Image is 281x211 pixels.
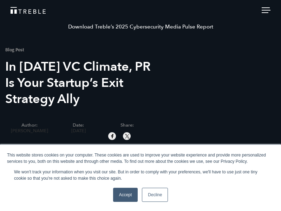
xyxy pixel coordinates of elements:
img: twitter sharing button [124,133,130,139]
img: Treble logo [11,7,46,14]
h1: In [DATE] VC Climate, PR Is Your Startup’s Exit Strategy Ally [5,59,152,107]
span: [DATE] [59,129,98,133]
a: Treble Homepage [11,7,270,14]
mark: Blog Post [5,46,24,53]
a: Accept [113,188,138,202]
span: Date: [59,123,98,128]
span: [PERSON_NAME] [11,129,49,133]
span: Author: [11,123,49,128]
img: facebook sharing button [109,133,116,139]
a: Decline [142,188,168,202]
div: This website stores cookies on your computer. These cookies are used to improve your website expe... [7,152,274,165]
p: We won't track your information when you visit our site. But in order to comply with your prefere... [14,169,267,181]
span: Share: [108,123,146,128]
